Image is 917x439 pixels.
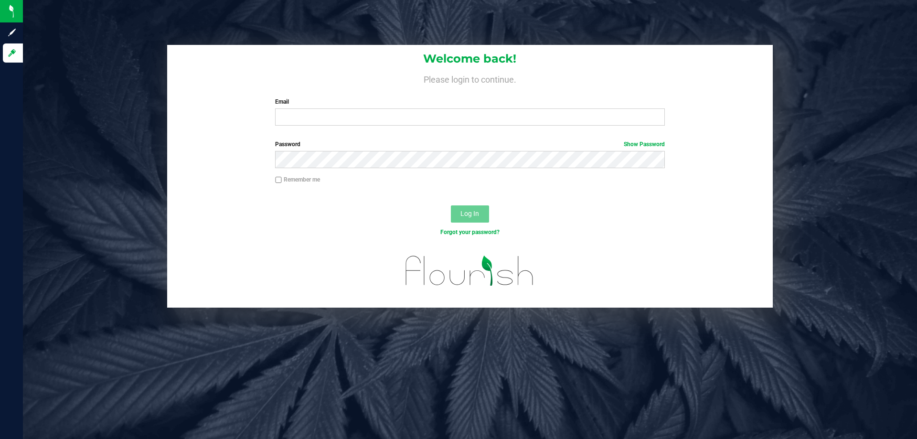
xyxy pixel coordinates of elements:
[275,97,664,106] label: Email
[460,210,479,217] span: Log In
[624,141,665,148] a: Show Password
[275,177,282,183] input: Remember me
[451,205,489,223] button: Log In
[7,28,17,37] inline-svg: Sign up
[167,73,773,84] h4: Please login to continue.
[275,141,300,148] span: Password
[167,53,773,65] h1: Welcome back!
[394,246,545,295] img: flourish_logo.svg
[275,175,320,184] label: Remember me
[7,48,17,58] inline-svg: Log in
[440,229,500,236] a: Forgot your password?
